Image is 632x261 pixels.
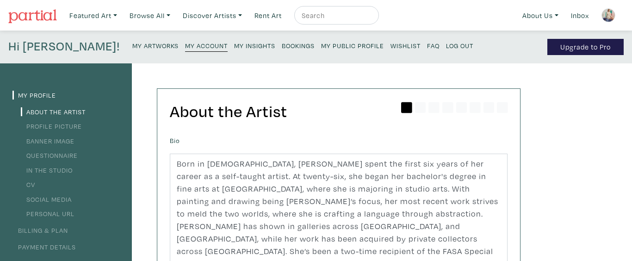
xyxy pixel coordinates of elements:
a: My Public Profile [321,39,384,51]
small: Wishlist [390,41,421,50]
a: FAQ [427,39,440,51]
a: Featured Art [65,6,121,25]
small: My Public Profile [321,41,384,50]
a: About the Artist [21,107,86,116]
a: Profile Picture [21,122,82,130]
a: Inbox [567,6,593,25]
a: Billing & Plan [12,226,68,235]
a: Log Out [446,39,473,51]
a: Banner Image [21,137,74,145]
a: CV [21,180,35,189]
a: In the Studio [21,166,73,174]
a: Bookings [282,39,315,51]
a: My Artworks [132,39,179,51]
a: Social Media [21,195,72,204]
a: Browse All [125,6,174,25]
small: Log Out [446,41,473,50]
small: FAQ [427,41,440,50]
small: My Artworks [132,41,179,50]
label: Bio [170,136,180,146]
a: Upgrade to Pro [547,39,624,55]
img: phpThumb.php [601,8,615,22]
a: My Profile [12,91,56,99]
a: Personal URL [21,209,74,218]
h2: About the Artist [170,101,508,121]
a: Payment Details [12,242,76,251]
a: About Us [518,6,563,25]
a: Wishlist [390,39,421,51]
a: My Insights [234,39,275,51]
a: Questionnaire [21,151,78,160]
a: My Account [185,39,228,52]
h4: Hi [PERSON_NAME]! [8,39,120,55]
small: My Insights [234,41,275,50]
small: Bookings [282,41,315,50]
small: My Account [185,41,228,50]
a: Rent Art [250,6,286,25]
a: Discover Artists [179,6,246,25]
input: Search [301,10,370,21]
